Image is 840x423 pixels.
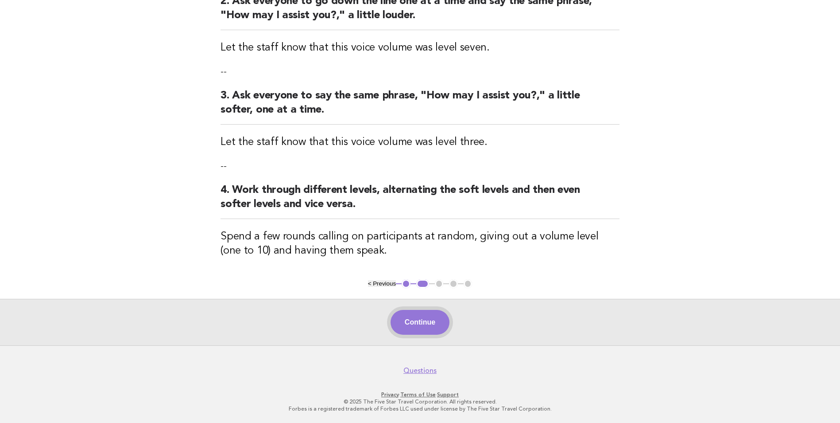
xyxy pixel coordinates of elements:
[149,391,691,398] p: · ·
[221,89,619,125] h2: 3. Ask everyone to say the same phrase, "How may I assist you?," a little softer, one at a time.
[400,392,436,398] a: Terms of Use
[221,160,619,172] p: --
[391,310,449,335] button: Continue
[221,66,619,78] p: --
[149,398,691,405] p: © 2025 The Five Star Travel Corporation. All rights reserved.
[221,41,619,55] h3: Let the staff know that this voice volume was level seven.
[402,279,410,288] button: 1
[221,183,619,219] h2: 4. Work through different levels, alternating the soft levels and then even softer levels and vic...
[381,392,399,398] a: Privacy
[149,405,691,412] p: Forbes is a registered trademark of Forbes LLC used under license by The Five Star Travel Corpora...
[403,366,437,375] a: Questions
[416,279,429,288] button: 2
[221,230,619,258] h3: Spend a few rounds calling on participants at random, giving out a volume level (one to 10) and h...
[437,392,459,398] a: Support
[368,280,396,287] button: < Previous
[221,135,619,149] h3: Let the staff know that this voice volume was level three.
